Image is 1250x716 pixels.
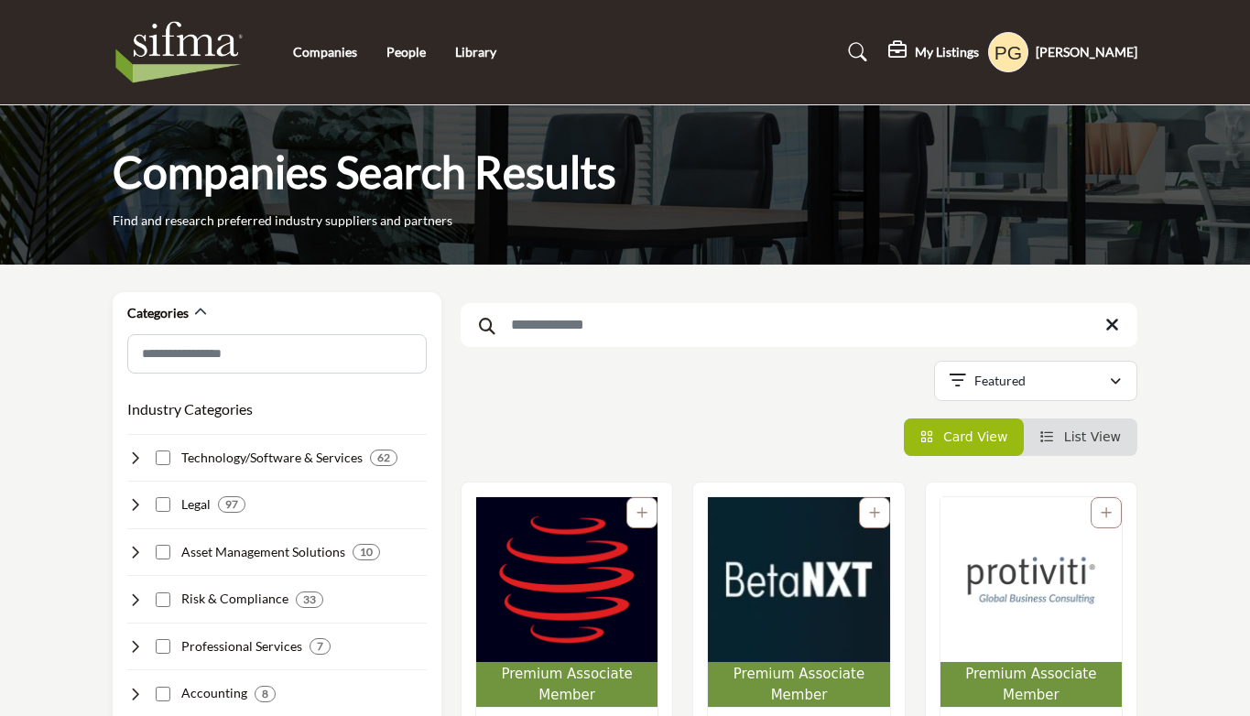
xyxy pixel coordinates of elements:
b: 33 [303,593,316,606]
a: Add To List [1101,505,1112,520]
div: 7 Results For Professional Services [310,638,331,655]
li: Card View [904,418,1025,456]
img: Protiviti [940,497,1122,662]
a: People [386,44,426,60]
b: 7 [317,640,323,653]
span: Premium Associate Member [712,664,886,705]
a: Open Listing in new tab [940,497,1122,707]
h4: Professional Services: Delivering staffing, training, and outsourcing services to support securit... [181,637,302,656]
a: View List [1040,429,1121,444]
b: 8 [262,688,268,700]
a: Search [831,38,879,67]
h4: Accounting: Providing financial reporting, auditing, tax, and advisory services to securities ind... [181,684,247,702]
img: BetaNXT [708,497,889,662]
button: Show hide supplier dropdown [988,32,1028,72]
h4: Risk & Compliance: Helping securities industry firms manage risk, ensure compliance, and prevent ... [181,590,288,608]
a: Companies [293,44,357,60]
a: Open Listing in new tab [476,497,658,707]
input: Select Legal checkbox [156,497,170,512]
p: Featured [974,372,1026,390]
a: Open Listing in new tab [708,497,889,707]
h5: [PERSON_NAME] [1036,43,1137,61]
span: List View [1064,429,1121,444]
h1: Companies Search Results [113,144,616,201]
h2: Categories [127,304,189,322]
h5: My Listings [915,44,979,60]
button: Industry Categories [127,398,253,420]
input: Select Accounting checkbox [156,687,170,701]
img: Global Relay [476,497,658,662]
p: Find and research preferred industry suppliers and partners [113,212,452,230]
h4: Legal: Providing legal advice, compliance support, and litigation services to securities industry... [181,495,211,514]
b: 97 [225,498,238,511]
div: 33 Results For Risk & Compliance [296,591,323,608]
input: Select Professional Services checkbox [156,639,170,654]
input: Select Asset Management Solutions checkbox [156,545,170,559]
input: Select Risk & Compliance checkbox [156,592,170,607]
div: My Listings [888,41,979,63]
input: Search Category [127,334,427,374]
h4: Asset Management Solutions: Offering investment strategies, portfolio management, and performance... [181,543,345,561]
span: Premium Associate Member [480,664,654,705]
input: Select Technology/Software & Services checkbox [156,450,170,465]
b: 62 [377,451,390,464]
li: List View [1024,418,1137,456]
span: Card View [943,429,1007,444]
a: View Card [920,429,1008,444]
button: Featured [934,361,1137,401]
span: Premium Associate Member [944,664,1118,705]
div: 62 Results For Technology/Software & Services [370,450,397,466]
a: Add To List [869,505,880,520]
img: Site Logo [113,16,255,89]
a: Add To List [636,505,647,520]
h4: Technology/Software & Services: Developing and implementing technology solutions to support secur... [181,449,363,467]
b: 10 [360,546,373,559]
input: Search Keyword [461,303,1137,347]
div: 10 Results For Asset Management Solutions [353,544,380,560]
div: 97 Results For Legal [218,496,245,513]
a: Library [455,44,496,60]
div: 8 Results For Accounting [255,686,276,702]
